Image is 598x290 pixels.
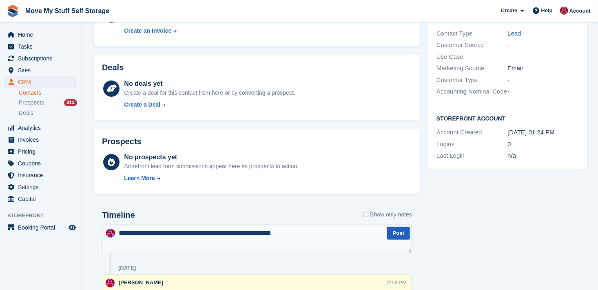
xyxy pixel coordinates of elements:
[387,279,407,286] div: 2:13 PM
[436,114,579,122] h2: Storefront Account
[19,109,77,117] a: Deals
[18,146,67,157] span: Pricing
[436,87,507,96] div: Accounting Nominal Code
[19,98,77,107] a: Prospects 313
[124,174,155,183] div: Learn More
[560,7,568,15] img: Carrie Machin
[436,140,507,149] div: Logins
[18,193,67,205] span: Capital
[507,30,521,37] a: Lead
[4,193,77,205] a: menu
[363,210,412,219] label: Show only notes
[18,29,67,40] span: Home
[67,223,77,232] a: Preview store
[4,146,77,157] a: menu
[19,89,77,97] a: Contacts
[18,181,67,193] span: Settings
[4,41,77,52] a: menu
[507,151,578,161] div: n/a
[4,76,77,88] a: menu
[4,134,77,145] a: menu
[4,29,77,40] a: menu
[507,40,578,50] div: -
[4,122,77,134] a: menu
[436,76,507,85] div: Customer Type
[102,137,142,146] h2: Prospects
[18,134,67,145] span: Invoices
[124,27,171,35] div: Create an Invoice
[18,65,67,76] span: Sites
[18,41,67,52] span: Tasks
[4,170,77,181] a: menu
[124,27,233,35] a: Create an Invoice
[507,87,578,96] div: -
[18,76,67,88] span: CRM
[4,158,77,169] a: menu
[124,79,295,89] div: No deals yet
[124,89,295,97] div: Create a deal for this contact from here or by converting a prospect.
[124,152,299,162] div: No prospects yet
[124,162,299,171] div: Storefront lead form submissions appear here as prospects to action.
[18,53,67,64] span: Subscriptions
[436,52,507,62] div: Use Case
[106,279,115,288] img: Carrie Machin
[119,279,163,286] span: [PERSON_NAME]
[124,100,160,109] div: Create a Deal
[507,76,578,85] div: -
[501,7,517,15] span: Create
[436,151,507,161] div: Last Login
[4,181,77,193] a: menu
[436,128,507,137] div: Account Created
[436,64,507,73] div: Marketing Source
[4,65,77,76] a: menu
[436,40,507,50] div: Customer Source
[18,170,67,181] span: Insurance
[507,128,578,137] div: [DATE] 01:24 PM
[22,4,113,18] a: Move My Stuff Self Storage
[7,212,81,220] span: Storefront
[64,99,77,106] div: 313
[4,53,77,64] a: menu
[18,222,67,233] span: Booking Portal
[363,210,368,219] input: Show only notes
[19,109,33,117] span: Deals
[507,64,578,73] div: Email
[102,210,135,220] h2: Timeline
[124,174,299,183] a: Learn More
[18,158,67,169] span: Coupons
[4,222,77,233] a: menu
[507,140,578,149] div: 0
[19,99,44,107] span: Prospects
[118,265,136,271] div: [DATE]
[387,227,410,240] button: Post
[541,7,553,15] span: Help
[507,52,578,62] div: -
[102,63,124,72] h2: Deals
[18,122,67,134] span: Analytics
[436,29,507,38] div: Contact Type
[124,100,295,109] a: Create a Deal
[106,229,115,238] img: Carrie Machin
[569,7,591,15] span: Account
[7,5,19,17] img: stora-icon-8386f47178a22dfd0bd8f6a31ec36ba5ce8667c1dd55bd0f319d3a0aa187defe.svg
